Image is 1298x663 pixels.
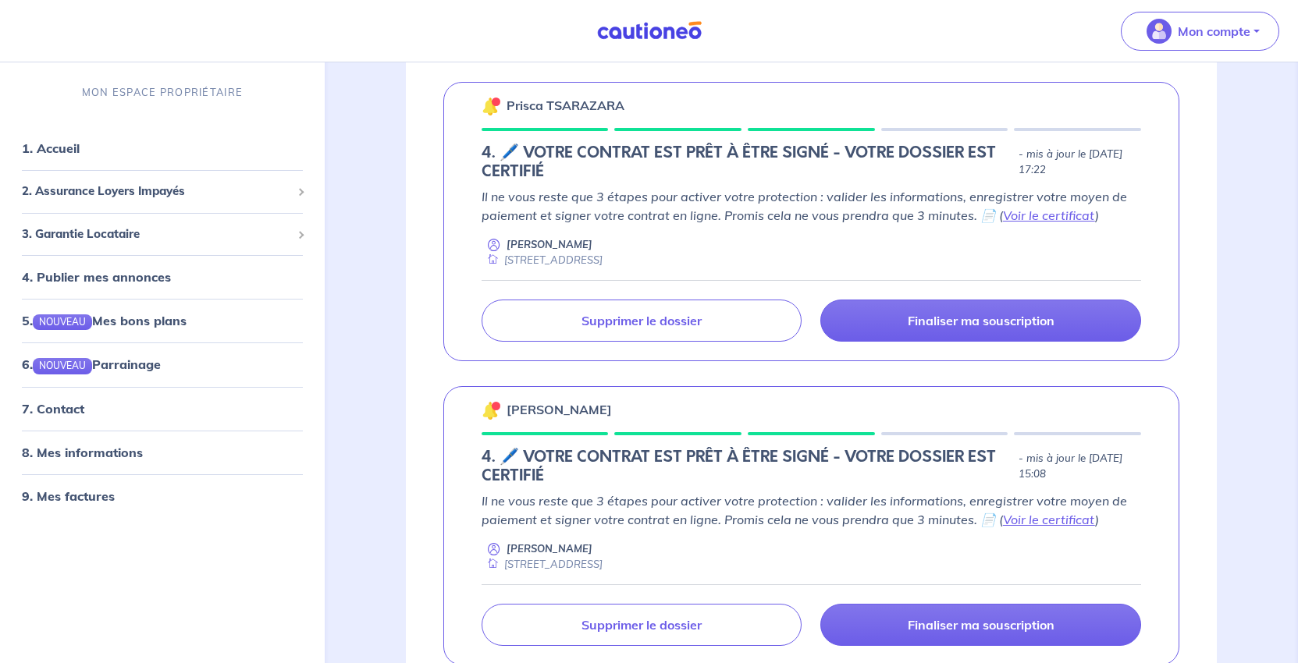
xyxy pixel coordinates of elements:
a: 8. Mes informations [22,445,143,460]
h5: 4. 🖊️ VOTRE CONTRAT EST PRÊT À ÊTRE SIGNÉ - VOTRE DOSSIER EST CERTIFIÉ [482,144,1012,181]
p: [PERSON_NAME] [507,541,592,556]
div: 1. Accueil [6,133,318,164]
div: state: CONTRACT-INFO-IN-PROGRESS, Context: MORE-THAN-6-MONTHS,CHOOSE-CERTIFICATE,ALONE,LESSOR-DOC... [482,144,1141,181]
div: 5.NOUVEAUMes bons plans [6,305,318,336]
p: Prisca TSARAZARA [507,96,624,115]
p: Finaliser ma souscription [908,617,1054,633]
a: Finaliser ma souscription [820,604,1141,646]
h5: 4. 🖊️ VOTRE CONTRAT EST PRÊT À ÊTRE SIGNÉ - VOTRE DOSSIER EST CERTIFIÉ [482,448,1012,485]
p: - mis à jour le [DATE] 15:08 [1019,451,1141,482]
p: - mis à jour le [DATE] 17:22 [1019,147,1141,178]
div: 3. Garantie Locataire [6,219,318,250]
p: Supprimer le dossier [581,617,702,633]
a: Voir le certificat [1003,512,1095,527]
a: 6.NOUVEAUParrainage [22,356,161,372]
div: state: CONTRACT-INFO-IN-PROGRESS, Context: NEW,CHOOSE-CERTIFICATE,ALONE,LESSOR-DOCUMENTS [482,448,1141,485]
p: Supprimer le dossier [581,313,702,328]
p: MON ESPACE PROPRIÉTAIRE [82,85,243,100]
div: 8. Mes informations [6,437,318,468]
span: 3. Garantie Locataire [22,225,291,243]
div: 4. Publier mes annonces [6,261,318,292]
a: Supprimer le dossier [482,300,802,342]
div: 7. Contact [6,393,318,424]
div: 6.NOUVEAUParrainage [6,349,318,380]
p: [PERSON_NAME] [507,237,592,252]
a: 7. Contact [22,401,84,417]
a: 1. Accueil [22,140,80,156]
a: Finaliser ma souscription [820,300,1141,342]
p: Il ne vous reste que 3 étapes pour activer votre protection : valider les informations, enregistr... [482,187,1141,225]
a: Voir le certificat [1003,207,1095,223]
p: Finaliser ma souscription [908,313,1054,328]
div: [STREET_ADDRESS] [482,557,603,572]
img: illu_account_valid_menu.svg [1147,19,1172,44]
p: [PERSON_NAME] [507,400,612,419]
span: 2. Assurance Loyers Impayés [22,183,291,200]
div: 2. Assurance Loyers Impayés [6,176,318,207]
a: 4. Publier mes annonces [22,269,171,285]
div: [STREET_ADDRESS] [482,253,603,268]
button: illu_account_valid_menu.svgMon compte [1121,12,1279,51]
img: 🔔 [482,401,500,420]
p: Il ne vous reste que 3 étapes pour activer votre protection : valider les informations, enregistr... [482,491,1141,529]
div: 9. Mes factures [6,480,318,512]
a: 9. Mes factures [22,488,115,504]
a: Supprimer le dossier [482,604,802,646]
p: Mon compte [1178,22,1250,41]
img: Cautioneo [591,21,708,41]
img: 🔔 [482,97,500,115]
a: 5.NOUVEAUMes bons plans [22,313,187,328]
